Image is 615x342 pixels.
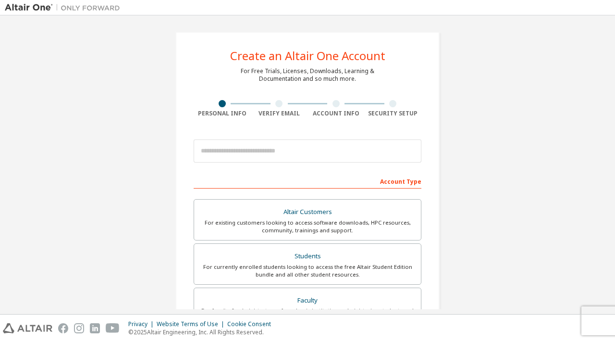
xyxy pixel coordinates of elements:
[200,250,415,263] div: Students
[365,110,422,117] div: Security Setup
[251,110,308,117] div: Verify Email
[128,320,157,328] div: Privacy
[200,307,415,322] div: For faculty & administrators of academic institutions administering students and accessing softwa...
[5,3,125,13] img: Altair One
[157,320,227,328] div: Website Terms of Use
[90,323,100,333] img: linkedin.svg
[58,323,68,333] img: facebook.svg
[307,110,365,117] div: Account Info
[128,328,277,336] p: © 2025 Altair Engineering, Inc. All Rights Reserved.
[200,294,415,307] div: Faculty
[200,219,415,234] div: For existing customers looking to access software downloads, HPC resources, community, trainings ...
[230,50,385,62] div: Create an Altair One Account
[227,320,277,328] div: Cookie Consent
[74,323,84,333] img: instagram.svg
[3,323,52,333] img: altair_logo.svg
[194,110,251,117] div: Personal Info
[200,205,415,219] div: Altair Customers
[194,173,421,189] div: Account Type
[241,67,374,83] div: For Free Trials, Licenses, Downloads, Learning & Documentation and so much more.
[106,323,120,333] img: youtube.svg
[200,263,415,279] div: For currently enrolled students looking to access the free Altair Student Edition bundle and all ...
